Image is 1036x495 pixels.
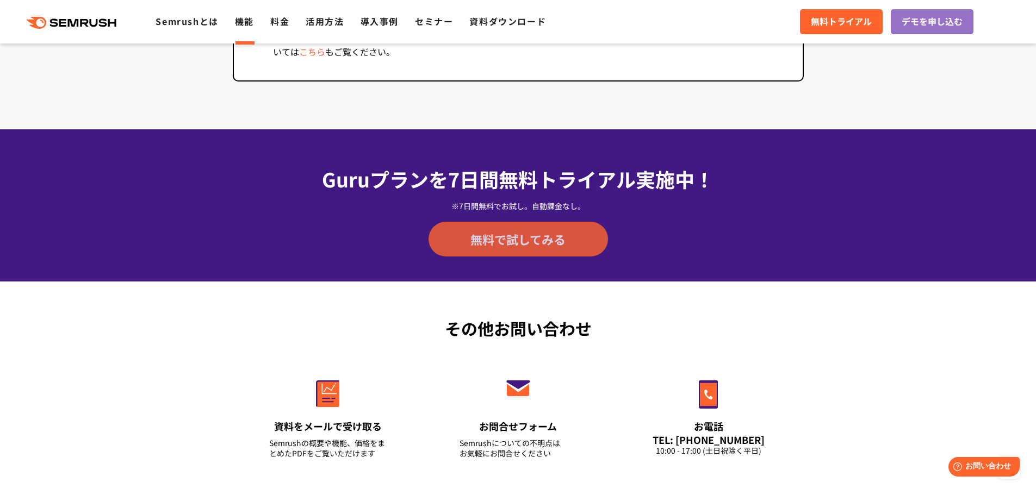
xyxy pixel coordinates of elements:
a: こちら [299,45,325,58]
div: お問合せフォーム [460,419,577,433]
div: Guruプランを7日間 [233,164,804,193]
div: TEL: [PHONE_NUMBER] [650,434,767,446]
div: Semrushについての不明点は お気軽にお問合せください [460,438,577,459]
div: お電話 [650,419,767,433]
span: 無料トライアル [811,15,872,29]
div: Semrushの概要や機能、価格をまとめたPDFをご覧いただけます [269,438,387,459]
a: セミナー [415,15,453,28]
a: 資料をメールで受け取る Semrushの概要や機能、価格をまとめたPDFをご覧いただけます [246,357,410,472]
a: Semrushとは [156,15,218,28]
a: 無料で試してみる [429,222,608,256]
div: その他お問い合わせ [233,316,804,341]
a: デモを申し込む [891,9,973,34]
div: 資料をメールで受け取る [269,419,387,433]
a: 無料トライアル [800,9,883,34]
span: 無料で試してみる [470,231,566,247]
a: 活用方法 [306,15,344,28]
span: デモを申し込む [902,15,963,29]
a: 機能 [235,15,254,28]
div: 10:00 - 17:00 (土日祝除く平日) [650,446,767,456]
a: 導入事例 [361,15,399,28]
div: ※7日間無料でお試し。自動課金なし。 [233,200,804,211]
span: 無料トライアル実施中！ [499,165,714,193]
a: お問合せフォーム Semrushについての不明点はお気軽にお問合せください [437,357,600,472]
a: 料金 [270,15,289,28]
a: 資料ダウンロード [469,15,546,28]
iframe: Help widget launcher [939,453,1024,483]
